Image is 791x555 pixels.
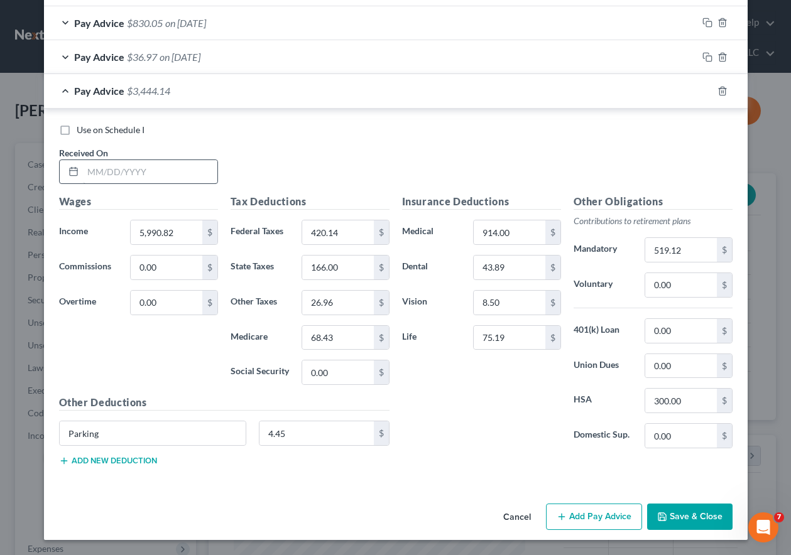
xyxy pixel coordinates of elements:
[645,238,716,262] input: 0.00
[474,291,545,315] input: 0.00
[224,290,296,315] label: Other Taxes
[74,85,124,97] span: Pay Advice
[574,194,733,210] h5: Other Obligations
[374,360,389,384] div: $
[567,272,639,298] label: Voluntary
[77,124,145,135] span: Use on Schedule I
[202,291,217,315] div: $
[59,456,157,466] button: Add new deduction
[202,256,217,279] div: $
[567,318,639,343] label: 401(k) Loan
[83,160,217,184] input: MM/DD/YYYY
[224,255,296,280] label: State Taxes
[374,291,389,315] div: $
[165,17,206,29] span: on [DATE]
[567,423,639,448] label: Domestic Sup.
[53,255,124,280] label: Commissions
[302,256,373,279] input: 0.00
[474,220,545,244] input: 0.00
[546,504,642,530] button: Add Pay Advice
[302,360,373,384] input: 0.00
[74,51,124,63] span: Pay Advice
[59,395,390,411] h5: Other Deductions
[645,273,716,297] input: 0.00
[717,319,732,343] div: $
[131,220,202,244] input: 0.00
[127,85,170,97] span: $3,444.14
[396,220,467,245] label: Medical
[717,354,732,378] div: $
[396,290,467,315] label: Vision
[224,360,296,385] label: Social Security
[224,325,296,350] label: Medicare
[60,421,246,445] input: Specify...
[59,225,88,236] span: Income
[396,325,467,350] label: Life
[374,256,389,279] div: $
[567,237,639,262] label: Mandatory
[645,424,716,448] input: 0.00
[224,220,296,245] label: Federal Taxes
[474,326,545,350] input: 0.00
[567,353,639,379] label: Union Dues
[567,388,639,413] label: HSA
[493,505,541,530] button: Cancel
[231,194,390,210] h5: Tax Deductions
[302,291,373,315] input: 0.00
[574,215,733,227] p: Contributions to retirement plans
[160,51,200,63] span: on [DATE]
[302,326,373,350] input: 0.00
[53,290,124,315] label: Overtime
[717,273,732,297] div: $
[127,51,157,63] span: $36.97
[396,255,467,280] label: Dental
[59,194,218,210] h5: Wages
[647,504,733,530] button: Save & Close
[545,326,560,350] div: $
[259,421,374,445] input: 0.00
[645,319,716,343] input: 0.00
[474,256,545,279] input: 0.00
[717,389,732,412] div: $
[717,424,732,448] div: $
[131,256,202,279] input: 0.00
[74,17,124,29] span: Pay Advice
[717,238,732,262] div: $
[402,194,561,210] h5: Insurance Deductions
[374,220,389,244] div: $
[645,389,716,412] input: 0.00
[202,220,217,244] div: $
[127,17,163,29] span: $830.05
[59,148,108,158] span: Received On
[131,291,202,315] input: 0.00
[374,421,389,445] div: $
[645,354,716,378] input: 0.00
[545,256,560,279] div: $
[545,291,560,315] div: $
[748,512,778,542] iframe: Intercom live chat
[545,220,560,244] div: $
[302,220,373,244] input: 0.00
[374,326,389,350] div: $
[774,512,784,522] span: 7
